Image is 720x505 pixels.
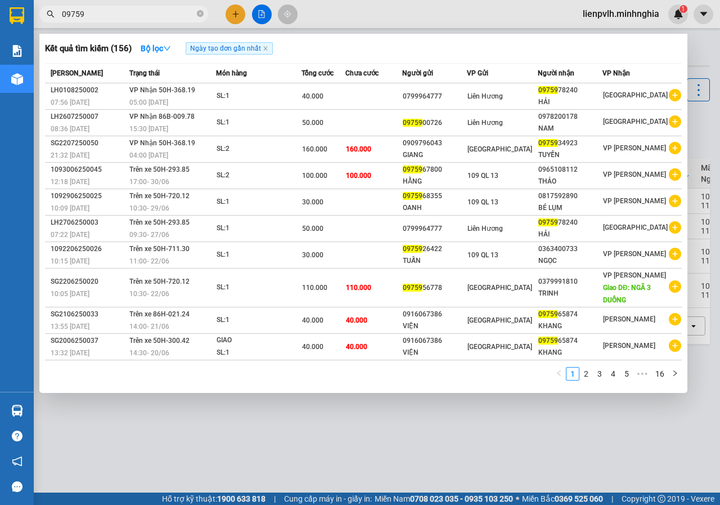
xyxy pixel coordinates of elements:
span: VP Nhận 86B-009.78 [129,113,195,120]
span: left [556,370,562,377]
li: 02523854854 [5,39,214,53]
a: 16 [652,368,668,380]
span: [GEOGRAPHIC_DATA] [467,145,532,153]
div: GIANG [403,149,466,161]
div: OANH [403,202,466,214]
span: 13:55 [DATE] [51,323,89,330]
div: 1092906250025 [51,190,126,202]
div: SL: 1 [217,347,301,359]
span: VP Nhận 50H-368.19 [129,86,195,94]
div: THẢO [538,176,602,187]
span: 10:15 [DATE] [51,257,89,265]
span: plus-circle [669,339,681,352]
img: logo-vxr [10,7,24,24]
span: 05:00 [DATE] [129,99,168,106]
div: GIAO [217,334,301,347]
div: SG2206250020 [51,276,126,288]
div: SL: 1 [217,222,301,235]
li: 2 [579,367,593,381]
span: 09759 [403,119,422,127]
span: 100.000 [302,172,327,180]
div: 00726 [403,117,466,129]
span: 14:30 - 20/06 [129,349,169,357]
span: plus-circle [669,89,681,101]
span: 109 QL 13 [467,198,498,206]
span: 40.000 [302,316,323,324]
div: 78240 [538,217,602,229]
div: SG2106250033 [51,309,126,320]
span: VP [PERSON_NAME] [603,250,666,258]
span: 09759 [538,218,558,226]
span: plus-circle [669,195,681,207]
span: 09759 [403,284,422,292]
span: 50.000 [302,225,323,233]
span: Trên xe 50H-711.30 [129,245,190,253]
span: plus-circle [669,168,681,181]
div: 0379991810 [538,276,602,288]
span: 40.000 [346,316,367,324]
span: VP [PERSON_NAME] [603,271,666,279]
li: Next 5 Pages [633,367,651,381]
span: notification [12,456,22,467]
b: [PERSON_NAME] [65,7,159,21]
span: 10:30 - 29/06 [129,204,169,212]
span: 10:30 - 22/06 [129,290,169,298]
span: Trên xe 50H-293.85 [129,166,190,173]
li: 16 [651,367,668,381]
div: BÉ LỤM [538,202,602,214]
span: search [47,10,55,18]
span: close-circle [197,10,204,17]
div: TRINH [538,288,602,300]
span: Chưa cước [345,69,379,77]
span: 100.000 [346,172,371,180]
div: SL: 2 [217,169,301,182]
a: 1 [566,368,579,380]
span: 110.000 [346,284,371,292]
span: ••• [633,367,651,381]
div: 67800 [403,164,466,176]
div: KHANG [538,347,602,359]
span: Liên Hương [467,92,503,100]
span: [PERSON_NAME] [603,315,655,323]
div: 0799964777 [403,91,466,102]
div: 78240 [538,84,602,96]
span: Người gửi [402,69,433,77]
div: TUẤN [403,255,466,267]
span: close-circle [197,9,204,20]
div: SL: 2 [217,143,301,155]
div: 34923 [538,137,602,149]
span: 21:32 [DATE] [51,151,89,159]
div: SG2006250037 [51,335,126,347]
li: Next Page [668,367,682,381]
span: phone [65,41,74,50]
span: message [12,481,22,492]
span: 17:00 - 30/06 [129,178,169,186]
div: 65874 [538,335,602,347]
span: 09759 [538,337,558,345]
span: 30.000 [302,251,323,259]
button: Bộ lọcdown [132,39,180,57]
span: 160.000 [346,145,371,153]
span: plus-circle [669,280,681,293]
span: 09759 [403,245,422,253]
div: 0978200178 [538,111,602,123]
span: 14:00 - 21/06 [129,323,169,330]
div: 26422 [403,243,466,255]
a: 4 [607,368,619,380]
span: plus-circle [669,313,681,325]
span: Ngày tạo đơn gần nhất [186,42,273,55]
div: HẰNG [403,176,466,187]
li: 5 [620,367,633,381]
span: 160.000 [302,145,327,153]
div: SL: 1 [217,249,301,261]
span: 08:36 [DATE] [51,125,89,133]
div: 0916067386 [403,309,466,320]
span: 04:00 [DATE] [129,151,168,159]
span: environment [65,27,74,36]
img: solution-icon [11,45,23,57]
span: 40.000 [302,343,323,351]
img: logo.jpg [5,5,61,61]
div: 0916067386 [403,335,466,347]
li: 01 [PERSON_NAME] [5,25,214,39]
button: right [668,367,682,381]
